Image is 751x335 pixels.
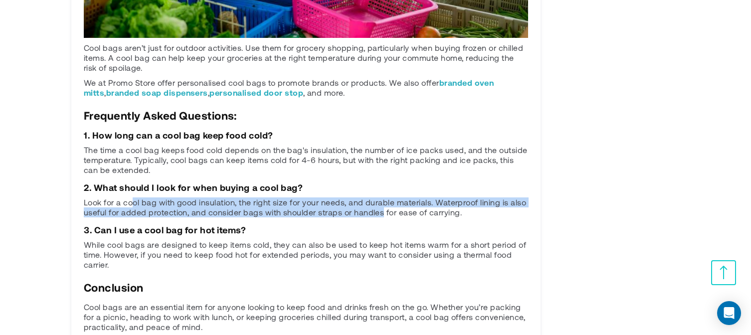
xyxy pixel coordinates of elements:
[84,302,528,332] p: Cool bags are an essential item for anyone looking to keep food and drinks fresh on the go. Wheth...
[84,130,528,140] h3: 1. How long can a cool bag keep food cold?
[84,282,528,292] h2: Conclusion
[209,88,303,97] a: personalised door stop
[717,301,741,325] div: Open Intercom Messenger
[84,78,494,97] a: branded oven mitts
[84,182,528,192] h3: 2. What should I look for when buying a cool bag?
[84,110,528,120] h2: Frequently Asked Questions:
[84,225,528,235] h3: 3. Can I use a cool bag for hot items?
[84,240,528,270] p: While cool bags are designed to keep items cold, they can also be used to keep hot items warm for...
[84,43,528,73] p: Cool bags aren’t just for outdoor activities. Use them for grocery shopping, particularly when bu...
[106,88,208,97] a: branded soap dispensers
[84,78,528,98] p: We at Promo Store offer personalised cool bags to promote brands or products. We also offer , , ,...
[84,197,528,217] p: Look for a cool bag with good insulation, the right size for your needs, and durable materials. W...
[84,145,528,175] p: The time a cool bag keeps food cold depends on the bag's insulation, the number of ice packs used...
